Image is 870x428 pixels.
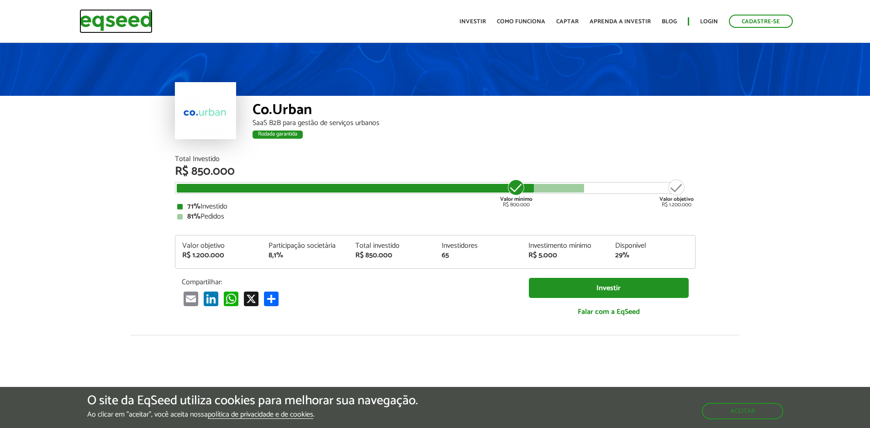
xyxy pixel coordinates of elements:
div: R$ 800.000 [499,178,533,208]
button: Aceitar [702,403,783,419]
div: Valor objetivo [182,242,255,250]
a: Falar com a EqSeed [529,303,689,321]
strong: 71% [187,200,200,213]
div: Participação societária [269,242,342,250]
div: Rodada garantida [253,130,303,139]
a: Blog [662,19,677,25]
a: Investir [529,278,689,298]
div: Investidores [442,242,515,250]
div: SaaS B2B para gestão de serviços urbanos [253,120,696,127]
h5: O site da EqSeed utiliza cookies para melhorar sua navegação. [87,394,418,408]
div: Total investido [355,242,428,250]
div: R$ 850.000 [355,252,428,259]
strong: 81% [187,210,200,223]
div: R$ 1.200.000 [182,252,255,259]
a: Email [182,291,200,306]
a: LinkedIn [202,291,220,306]
div: Co.Urban [253,103,696,120]
a: política de privacidade e de cookies [208,411,313,419]
a: Investir [459,19,486,25]
a: Captar [556,19,579,25]
a: Como funciona [497,19,545,25]
img: EqSeed [79,9,153,33]
a: Compartilhar [262,291,280,306]
p: Ao clicar em "aceitar", você aceita nossa . [87,410,418,419]
a: Cadastre-se [729,15,793,28]
a: Aprenda a investir [590,19,651,25]
div: R$ 5.000 [528,252,601,259]
div: 29% [615,252,688,259]
strong: Valor mínimo [500,195,533,204]
div: 65 [442,252,515,259]
div: 8,1% [269,252,342,259]
div: Pedidos [177,213,693,220]
div: Disponível [615,242,688,250]
div: Investimento mínimo [528,242,601,250]
div: Total Investido [175,156,696,163]
a: WhatsApp [222,291,240,306]
div: R$ 850.000 [175,166,696,177]
div: Investido [177,203,693,210]
a: Login [700,19,718,25]
p: Compartilhar: [182,278,515,287]
strong: Valor objetivo [659,195,694,204]
a: X [242,291,260,306]
div: R$ 1.200.000 [659,178,694,208]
